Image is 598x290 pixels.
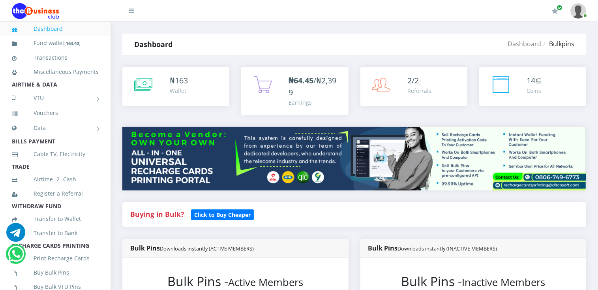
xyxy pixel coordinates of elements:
[360,67,467,106] a: 2/2 Referrals
[64,40,81,46] small: [ ]
[12,145,99,163] a: Cable TV, Electricity
[527,75,542,87] div: ⊆
[289,75,313,86] b: ₦64.45
[130,209,184,219] strong: Buying in Bulk?
[376,274,571,289] h2: Bulk Pins -
[175,75,188,86] span: 163
[462,275,545,289] small: Inactive Members
[122,127,586,190] img: multitenant_rcp.png
[138,274,333,289] h2: Bulk Pins -
[160,245,254,252] small: Downloads instantly (ACTIVE MEMBERS)
[368,244,497,252] strong: Bulk Pins
[12,118,99,138] a: Data
[130,244,254,252] strong: Bulk Pins
[541,39,574,49] li: Bulkpins
[12,210,99,228] a: Transfer to Wallet
[12,185,99,203] a: Register a Referral
[12,63,99,81] a: Miscellaneous Payments
[398,245,497,252] small: Downloads instantly (INACTIVE MEMBERS)
[289,75,336,98] span: /₦2,399
[508,40,541,48] a: Dashboard
[6,229,25,242] a: Chat for support
[191,209,254,219] a: Click to Buy Cheaper
[228,275,303,289] small: Active Members
[12,170,99,188] a: Airtime -2- Cash
[12,249,99,267] a: Print Recharge Cards
[241,67,348,115] a: ₦64.45/₦2,399 Earnings
[194,211,251,218] b: Click to Buy Cheaper
[289,98,340,107] div: Earnings
[408,75,419,86] span: 2/2
[134,40,172,49] strong: Dashboard
[170,75,188,87] div: ₦
[527,75,535,86] span: 14
[408,87,432,95] div: Referrals
[170,87,188,95] div: Wallet
[122,67,229,106] a: ₦163 Wallet
[12,104,99,122] a: Vouchers
[12,88,99,108] a: VTU
[8,250,24,264] a: Chat for support
[12,20,99,38] a: Dashboard
[552,8,558,14] i: Renew/Upgrade Subscription
[12,49,99,67] a: Transactions
[12,264,99,282] a: Buy Bulk Pins
[12,34,99,53] a: Fund wallet[163.40]
[66,40,79,46] b: 163.40
[12,3,59,19] img: Logo
[527,87,542,95] div: Coins
[12,224,99,242] a: Transfer to Bank
[570,3,586,19] img: User
[557,5,562,11] span: Renew/Upgrade Subscription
